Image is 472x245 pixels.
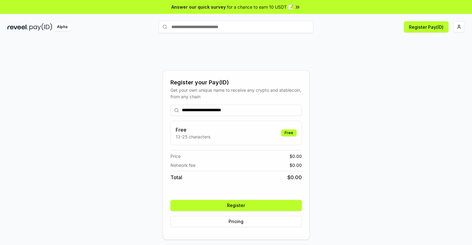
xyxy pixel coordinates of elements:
[176,133,210,140] p: 13-25 characters
[171,4,226,10] span: Answer our quick survey
[54,23,71,31] div: Alpha
[170,87,302,100] div: Get your own unique name to receive any crypto and stablecoin, from any chain
[170,78,302,87] div: Register your Pay(ID)
[170,216,302,227] button: Pricing
[170,174,182,181] span: Total
[170,162,195,168] span: Network fee
[170,200,302,211] button: Register
[170,153,181,159] span: Price
[290,153,302,159] span: $ 0.00
[404,21,448,32] button: Register Pay(ID)
[29,23,52,31] img: pay_id
[281,129,297,136] div: Free
[176,126,210,133] h3: Free
[7,23,28,31] img: reveel_dark
[290,162,302,168] span: $ 0.00
[287,174,302,181] span: $ 0.00
[227,4,293,10] span: for a chance to earn 10 USDT 📝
